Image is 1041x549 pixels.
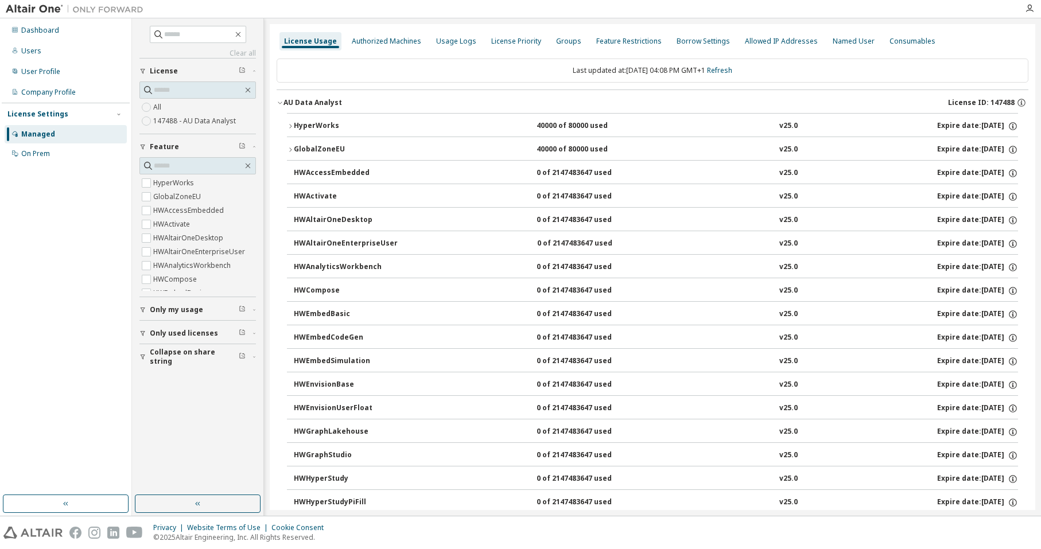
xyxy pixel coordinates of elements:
[153,272,199,286] label: HWCompose
[107,527,119,539] img: linkedin.svg
[937,239,1018,249] div: Expire date: [DATE]
[153,204,226,217] label: HWAccessEmbedded
[937,427,1018,437] div: Expire date: [DATE]
[779,168,798,178] div: v25.0
[537,121,640,131] div: 40000 of 80000 used
[833,37,875,46] div: Named User
[294,325,1018,351] button: HWEmbedCodeGen0 of 2147483647 usedv25.0Expire date:[DATE]
[937,309,1018,320] div: Expire date: [DATE]
[21,130,55,139] div: Managed
[294,278,1018,303] button: HWCompose0 of 2147483647 usedv25.0Expire date:[DATE]
[153,523,187,532] div: Privacy
[153,100,164,114] label: All
[779,215,798,225] div: v25.0
[537,380,640,390] div: 0 of 2147483647 used
[239,142,246,151] span: Clear filter
[779,474,798,484] div: v25.0
[69,527,81,539] img: facebook.svg
[352,37,421,46] div: Authorized Machines
[937,403,1018,414] div: Expire date: [DATE]
[153,176,196,190] label: HyperWorks
[937,474,1018,484] div: Expire date: [DATE]
[937,333,1018,343] div: Expire date: [DATE]
[271,523,331,532] div: Cookie Consent
[537,309,640,320] div: 0 of 2147483647 used
[779,450,798,461] div: v25.0
[21,149,50,158] div: On Prem
[537,356,640,367] div: 0 of 2147483647 used
[294,145,397,155] div: GlobalZoneEU
[153,114,238,128] label: 147488 - AU Data Analyst
[294,333,397,343] div: HWEmbedCodeGen
[779,380,798,390] div: v25.0
[779,286,798,296] div: v25.0
[139,134,256,159] button: Feature
[537,145,640,155] div: 40000 of 80000 used
[537,474,640,484] div: 0 of 2147483647 used
[937,356,1018,367] div: Expire date: [DATE]
[294,497,397,508] div: HWHyperStudyPiFill
[537,239,640,249] div: 0 of 2147483647 used
[153,217,192,231] label: HWActivate
[779,309,798,320] div: v25.0
[153,259,233,272] label: HWAnalyticsWorkbench
[491,37,541,46] div: License Priority
[150,142,179,151] span: Feature
[294,262,397,272] div: HWAnalyticsWorkbench
[88,527,100,539] img: instagram.svg
[294,309,397,320] div: HWEmbedBasic
[537,262,640,272] div: 0 of 2147483647 used
[139,344,256,369] button: Collapse on share string
[537,427,640,437] div: 0 of 2147483647 used
[294,419,1018,445] button: HWGraphLakehouse0 of 2147483647 usedv25.0Expire date:[DATE]
[436,37,476,46] div: Usage Logs
[150,329,218,338] span: Only used licenses
[937,262,1018,272] div: Expire date: [DATE]
[779,192,798,202] div: v25.0
[537,215,640,225] div: 0 of 2147483647 used
[294,356,397,367] div: HWEmbedSimulation
[239,329,246,338] span: Clear filter
[277,90,1028,115] button: AU Data AnalystLicense ID: 147488
[937,450,1018,461] div: Expire date: [DATE]
[294,443,1018,468] button: HWGraphStudio0 of 2147483647 usedv25.0Expire date:[DATE]
[937,380,1018,390] div: Expire date: [DATE]
[294,215,397,225] div: HWAltairOneDesktop
[294,427,397,437] div: HWGraphLakehouse
[596,37,662,46] div: Feature Restrictions
[21,88,76,97] div: Company Profile
[283,98,342,107] div: AU Data Analyst
[153,190,203,204] label: GlobalZoneEU
[294,466,1018,492] button: HWHyperStudy0 of 2147483647 usedv25.0Expire date:[DATE]
[937,145,1018,155] div: Expire date: [DATE]
[294,302,1018,327] button: HWEmbedBasic0 of 2147483647 usedv25.0Expire date:[DATE]
[3,527,63,539] img: altair_logo.svg
[779,333,798,343] div: v25.0
[139,297,256,322] button: Only my usage
[294,286,397,296] div: HWCompose
[7,110,68,119] div: License Settings
[284,37,337,46] div: License Usage
[294,255,1018,280] button: HWAnalyticsWorkbench0 of 2147483647 usedv25.0Expire date:[DATE]
[779,145,798,155] div: v25.0
[21,26,59,35] div: Dashboard
[294,450,397,461] div: HWGraphStudio
[745,37,818,46] div: Allowed IP Addresses
[287,114,1018,139] button: HyperWorks40000 of 80000 usedv25.0Expire date:[DATE]
[937,168,1018,178] div: Expire date: [DATE]
[239,67,246,76] span: Clear filter
[21,67,60,76] div: User Profile
[779,497,798,508] div: v25.0
[150,67,178,76] span: License
[294,161,1018,186] button: HWAccessEmbedded0 of 2147483647 usedv25.0Expire date:[DATE]
[707,65,732,75] a: Refresh
[287,137,1018,162] button: GlobalZoneEU40000 of 80000 usedv25.0Expire date:[DATE]
[294,168,397,178] div: HWAccessEmbedded
[537,450,640,461] div: 0 of 2147483647 used
[150,348,239,366] span: Collapse on share string
[139,59,256,84] button: License
[294,380,397,390] div: HWEnvisionBase
[294,349,1018,374] button: HWEmbedSimulation0 of 2147483647 usedv25.0Expire date:[DATE]
[937,121,1018,131] div: Expire date: [DATE]
[948,98,1015,107] span: License ID: 147488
